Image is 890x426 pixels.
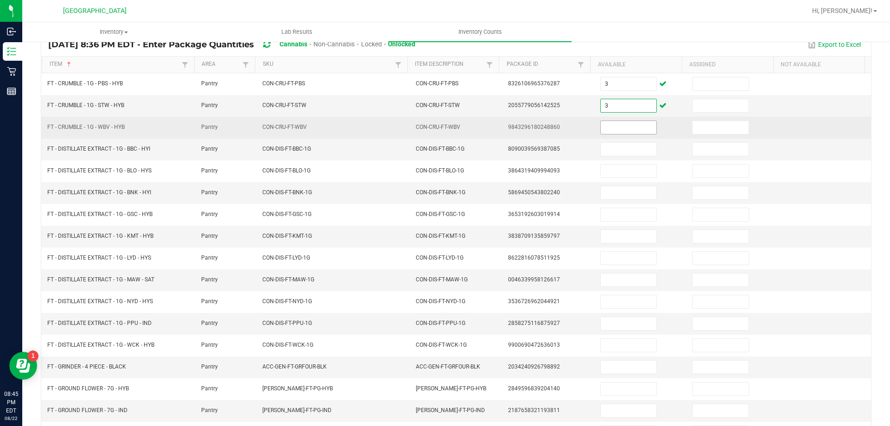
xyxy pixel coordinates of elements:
span: CON-DIS-FT-PPU-1G [416,320,465,326]
span: Pantry [201,102,218,108]
span: CON-DIS-FT-LYD-1G [262,254,310,261]
span: FT - DISTILLATE EXTRACT - 1G - WCK - HYB [47,342,154,348]
span: 8622816078511925 [508,254,560,261]
span: Pantry [201,146,218,152]
span: Lab Results [269,28,325,36]
span: FT - CRUMBLE - 1G - STW - HYB [47,102,124,108]
span: CON-DIS-FT-KMT-1G [262,233,312,239]
iframe: Resource center [9,352,37,380]
inline-svg: Retail [7,67,16,76]
span: CON-DIS-FT-PPU-1G [262,320,312,326]
iframe: Resource center unread badge [27,350,38,362]
span: FT - DISTILLATE EXTRACT - 1G - MAW - SAT [47,276,154,283]
th: Assigned [682,57,773,73]
a: Filter [575,59,586,70]
span: FT - GRINDER - 4 PIECE - BLACK [47,363,126,370]
span: [PERSON_NAME]-FT-PG-IND [416,407,485,413]
span: Pantry [201,189,218,196]
a: Inventory Counts [388,22,572,42]
span: Pantry [201,124,218,130]
span: CON-DIS-FT-WCK-1G [262,342,313,348]
span: ACC-GEN-FT-GRFOUR-BLK [416,363,480,370]
span: 3838709135859797 [508,233,560,239]
span: CON-DIS-FT-BLO-1G [262,167,311,174]
p: 08/22 [4,415,18,422]
span: CON-DIS-FT-MAW-1G [416,276,468,283]
p: 08:45 PM EDT [4,390,18,415]
a: Item DescriptionSortable [415,61,484,68]
span: Pantry [201,254,218,261]
span: CON-DIS-FT-BBC-1G [416,146,464,152]
inline-svg: Inbound [7,27,16,36]
span: Inventory Counts [446,28,515,36]
span: 3653192603019914 [508,211,560,217]
span: Pantry [201,80,218,87]
span: FT - CRUMBLE - 1G - WBV - HYB [47,124,125,130]
a: Filter [240,59,251,70]
span: 5869450543802240 [508,189,560,196]
th: Available [590,57,681,73]
button: Export to Excel [806,37,863,52]
span: Pantry [201,211,218,217]
span: CON-DIS-FT-KMT-1G [416,233,465,239]
span: FT - DISTILLATE EXTRACT - 1G - NYD - HYS [47,298,153,305]
span: Unlocked [388,40,415,48]
span: Inventory [23,28,205,36]
a: ItemSortable [50,61,179,68]
a: Filter [393,59,404,70]
span: Locked [361,40,382,48]
span: Sortable [65,61,73,68]
span: Hi, [PERSON_NAME]! [812,7,872,14]
span: CON-DIS-FT-NYD-1G [262,298,312,305]
span: 3864319409994093 [508,167,560,174]
span: Pantry [201,233,218,239]
a: Filter [484,59,495,70]
span: FT - DISTILLATE EXTRACT - 1G - GSC - HYB [47,211,153,217]
span: CON-DIS-FT-MAW-1G [262,276,314,283]
span: [GEOGRAPHIC_DATA] [63,7,127,15]
span: 9900690472636013 [508,342,560,348]
span: 2034240926798892 [508,363,560,370]
span: 2858275116875927 [508,320,560,326]
span: CON-DIS-FT-GSC-1G [416,211,465,217]
span: CON-DIS-FT-WCK-1G [416,342,467,348]
span: FT - DISTILLATE EXTRACT - 1G - BBC - HYI [47,146,150,152]
span: CON-CRU-FT-WBV [416,124,460,130]
span: Pantry [201,385,218,392]
span: CON-CRU-FT-STW [262,102,306,108]
span: 8090039569387085 [508,146,560,152]
span: CON-CRU-FT-PBS [262,80,305,87]
a: SKUSortable [263,61,393,68]
span: CON-DIS-FT-BNK-1G [262,189,312,196]
span: 3536726962044921 [508,298,560,305]
span: Pantry [201,276,218,283]
span: 8326106965376287 [508,80,560,87]
span: CON-DIS-FT-BLO-1G [416,167,464,174]
span: Non-Cannabis [313,40,355,48]
span: Pantry [201,167,218,174]
span: Cannabis [280,40,307,48]
span: Pantry [201,363,218,370]
inline-svg: Inventory [7,47,16,56]
span: [PERSON_NAME]-FT-PG-HYB [262,385,333,392]
span: CON-CRU-FT-STW [416,102,460,108]
span: FT - DISTILLATE EXTRACT - 1G - LYD - HYS [47,254,151,261]
span: 0046339958126617 [508,276,560,283]
span: FT - DISTILLATE EXTRACT - 1G - BLO - HYS [47,167,152,174]
span: 2055779056142525 [508,102,560,108]
span: FT - DISTILLATE EXTRACT - 1G - PPU - IND [47,320,152,326]
span: Pantry [201,320,218,326]
div: [DATE] 8:36 PM EDT - Enter Package Quantities [48,36,422,53]
a: Inventory [22,22,205,42]
a: Package IdSortable [507,61,576,68]
th: Not Available [773,57,865,73]
inline-svg: Reports [7,87,16,96]
span: FT - CRUMBLE - 1G - PBS - HYB [47,80,123,87]
span: FT - DISTILLATE EXTRACT - 1G - BNK - HYI [47,189,151,196]
span: CON-DIS-FT-NYD-1G [416,298,465,305]
span: [PERSON_NAME]-FT-PG-IND [262,407,331,413]
span: FT - GROUND FLOWER - 7G - IND [47,407,127,413]
span: FT - GROUND FLOWER - 7G - HYB [47,385,129,392]
span: Pantry [201,407,218,413]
